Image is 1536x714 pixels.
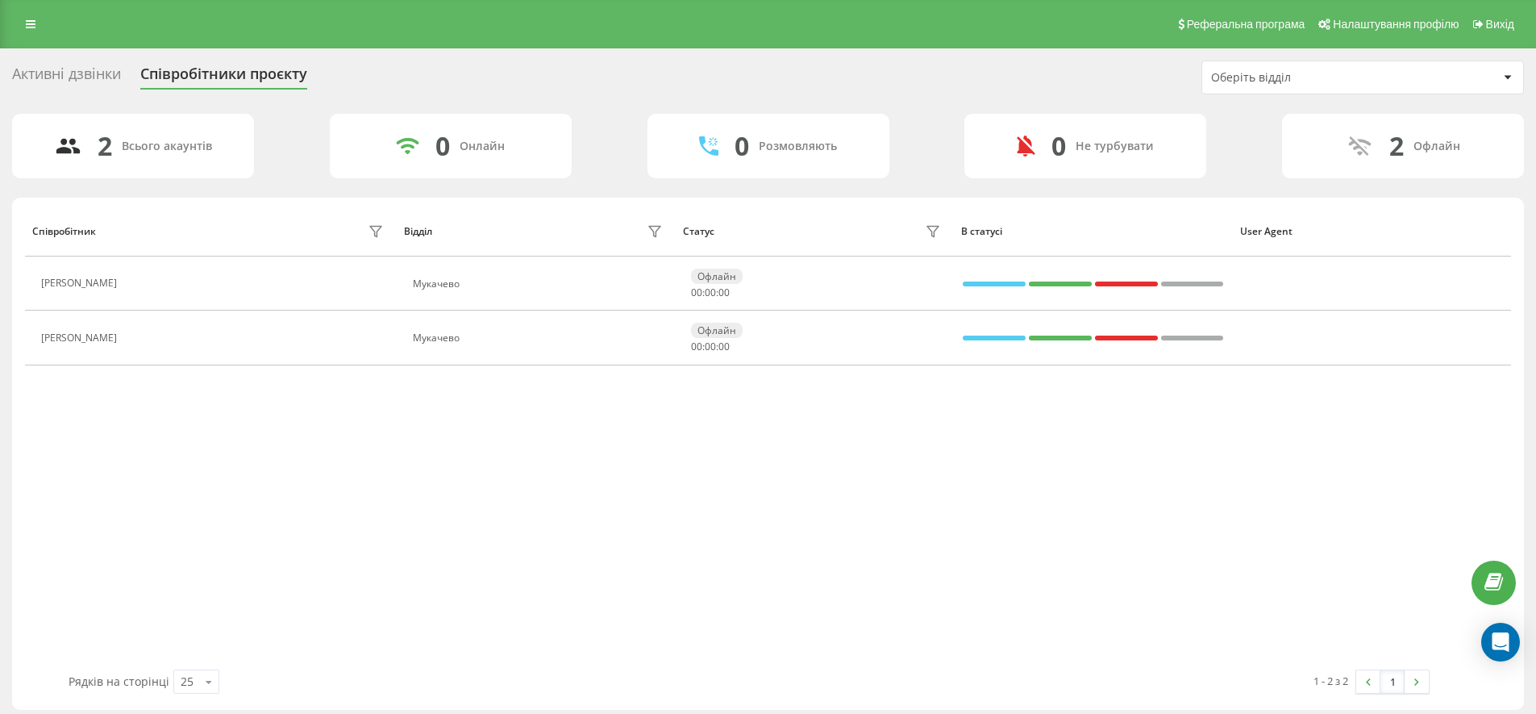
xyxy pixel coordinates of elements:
div: : : [691,287,730,299]
span: 00 [691,340,702,353]
div: Всього акаунтів [122,140,212,153]
div: 2 [98,131,112,161]
div: Мукачево [413,278,667,290]
div: Онлайн [460,140,505,153]
div: Не турбувати [1076,140,1154,153]
div: Статус [683,226,714,237]
div: 1 - 2 з 2 [1313,673,1348,689]
div: 2 [1389,131,1404,161]
span: Реферальна програма [1187,18,1305,31]
div: : : [691,341,730,353]
span: Налаштування профілю [1333,18,1459,31]
span: 00 [705,286,716,299]
div: 0 [1051,131,1066,161]
span: 00 [691,286,702,299]
div: Open Intercom Messenger [1481,623,1520,662]
div: Співробітники проєкту [140,65,307,90]
div: [PERSON_NAME] [41,332,121,344]
span: Вихід [1486,18,1514,31]
div: Активні дзвінки [12,65,121,90]
div: Офлайн [691,323,743,338]
div: 25 [181,674,194,690]
span: 00 [718,340,730,353]
div: Оберіть відділ [1211,71,1404,85]
div: 0 [435,131,450,161]
span: 00 [718,286,730,299]
a: 1 [1380,670,1405,693]
div: 0 [735,131,749,161]
div: Співробітник [32,226,96,237]
span: 00 [705,340,716,353]
span: Рядків на сторінці [69,674,169,689]
div: В статусі [961,226,1225,237]
div: Мукачево [413,332,667,344]
div: User Agent [1240,226,1504,237]
div: Офлайн [691,269,743,284]
div: Розмовляють [759,140,837,153]
div: Відділ [404,226,432,237]
div: [PERSON_NAME] [41,278,121,289]
div: Офлайн [1413,140,1460,153]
